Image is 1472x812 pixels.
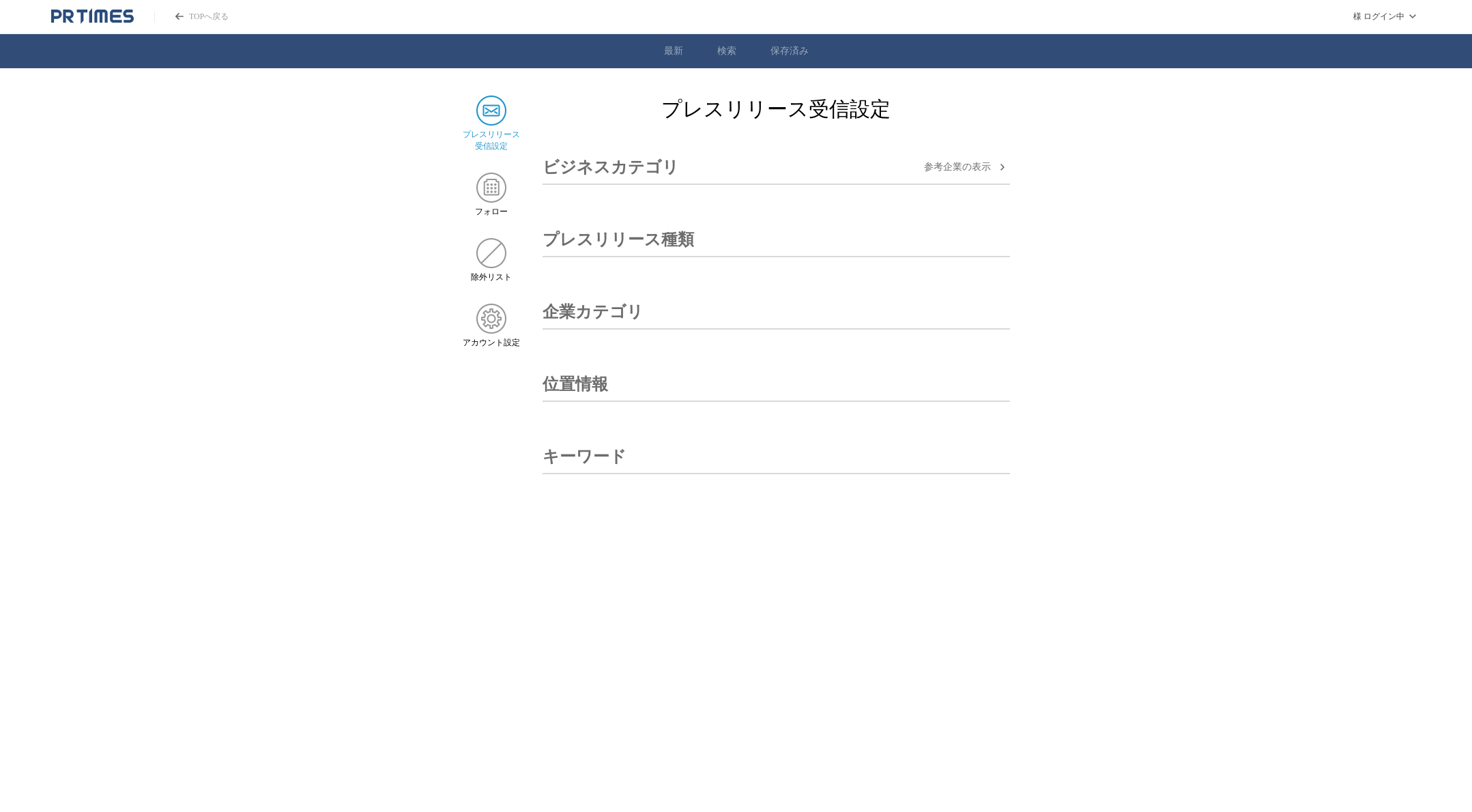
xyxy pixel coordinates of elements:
a: アカウント設定アカウント設定 [463,304,521,349]
span: アカウント設定 [463,337,520,349]
img: プレスリリース 受信設定 [476,96,506,126]
button: 参考企業の表示 [924,159,1010,175]
h3: ビジネスカテゴリ [543,151,679,184]
a: PR TIMESのトップページはこちら [154,11,229,23]
span: プレスリリース 受信設定 [463,129,520,152]
img: アカウント設定 [476,304,506,334]
h3: 位置情報 [543,368,608,401]
a: 除外リスト除外リスト [463,238,521,283]
img: 除外リスト [476,238,506,268]
img: フォロー [476,173,506,203]
h3: プレスリリース種類 [543,223,694,256]
h3: キーワード [543,440,626,473]
a: PR TIMESのトップページはこちら [51,8,134,25]
h2: プレスリリース受信設定 [543,96,1010,124]
h3: 企業カテゴリ [543,295,644,328]
a: プレスリリース 受信設定プレスリリース 受信設定 [463,96,521,152]
span: 除外リスト [471,272,512,283]
span: フォロー [475,206,508,218]
a: フォローフォロー [463,173,521,218]
span: 参考企業の 表示 [924,161,991,173]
